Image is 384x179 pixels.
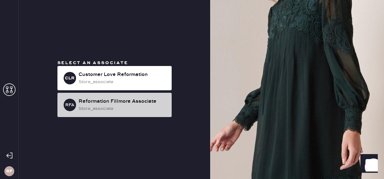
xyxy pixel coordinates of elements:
iframe: Front Chat [355,151,381,178]
span: Select an associate [57,60,128,66]
div: store_associate [79,78,167,85]
div: Reformation Fillmore Associate [79,98,167,105]
h3: RFA [65,103,75,107]
div: store_associate [79,105,167,112]
h3: RF [6,169,12,173]
div: Customer Love Reformation [79,71,167,78]
h3: CLR [65,76,75,80]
